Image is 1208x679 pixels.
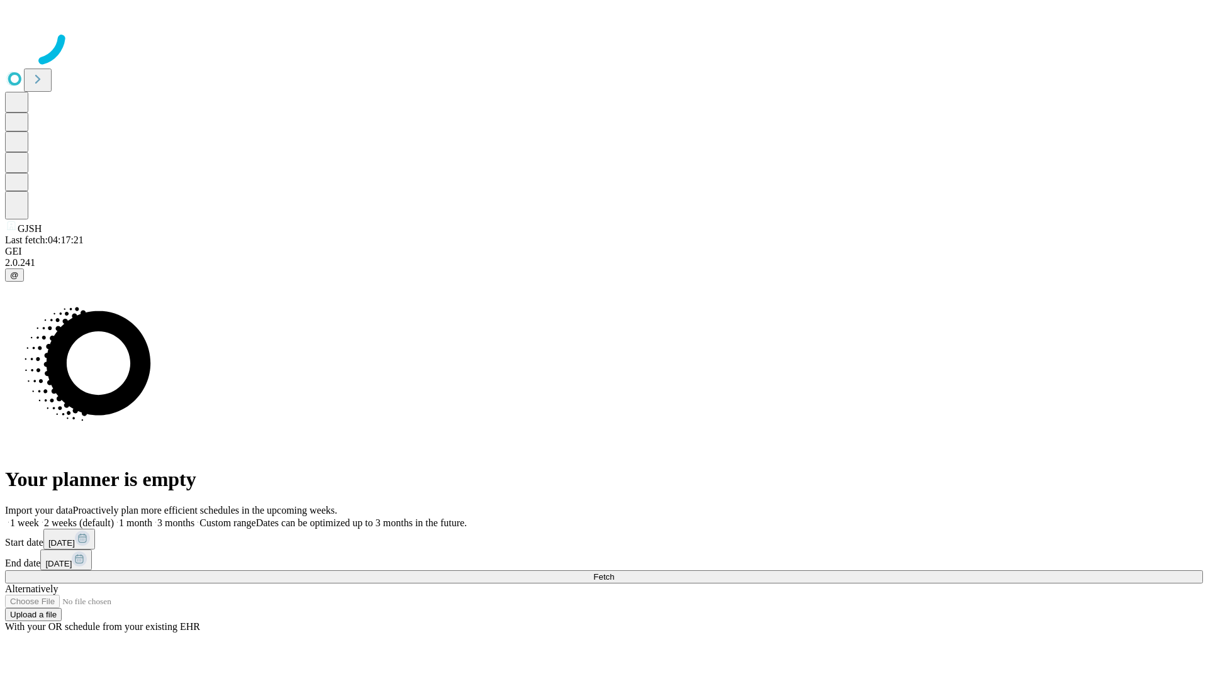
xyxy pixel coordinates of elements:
[10,517,39,528] span: 1 week
[5,235,84,245] span: Last fetch: 04:17:21
[5,257,1203,268] div: 2.0.241
[157,517,194,528] span: 3 months
[48,538,75,548] span: [DATE]
[5,468,1203,491] h1: Your planner is empty
[10,270,19,280] span: @
[43,529,95,549] button: [DATE]
[40,549,92,570] button: [DATE]
[199,517,255,528] span: Custom range
[73,505,337,516] span: Proactively plan more efficient schedules in the upcoming weeks.
[5,608,62,621] button: Upload a file
[5,621,200,632] span: With your OR schedule from your existing EHR
[256,517,467,528] span: Dates can be optimized up to 3 months in the future.
[5,549,1203,570] div: End date
[5,246,1203,257] div: GEI
[5,505,73,516] span: Import your data
[119,517,152,528] span: 1 month
[593,572,614,582] span: Fetch
[44,517,114,528] span: 2 weeks (default)
[45,559,72,568] span: [DATE]
[18,223,42,234] span: GJSH
[5,583,58,594] span: Alternatively
[5,268,24,282] button: @
[5,529,1203,549] div: Start date
[5,570,1203,583] button: Fetch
